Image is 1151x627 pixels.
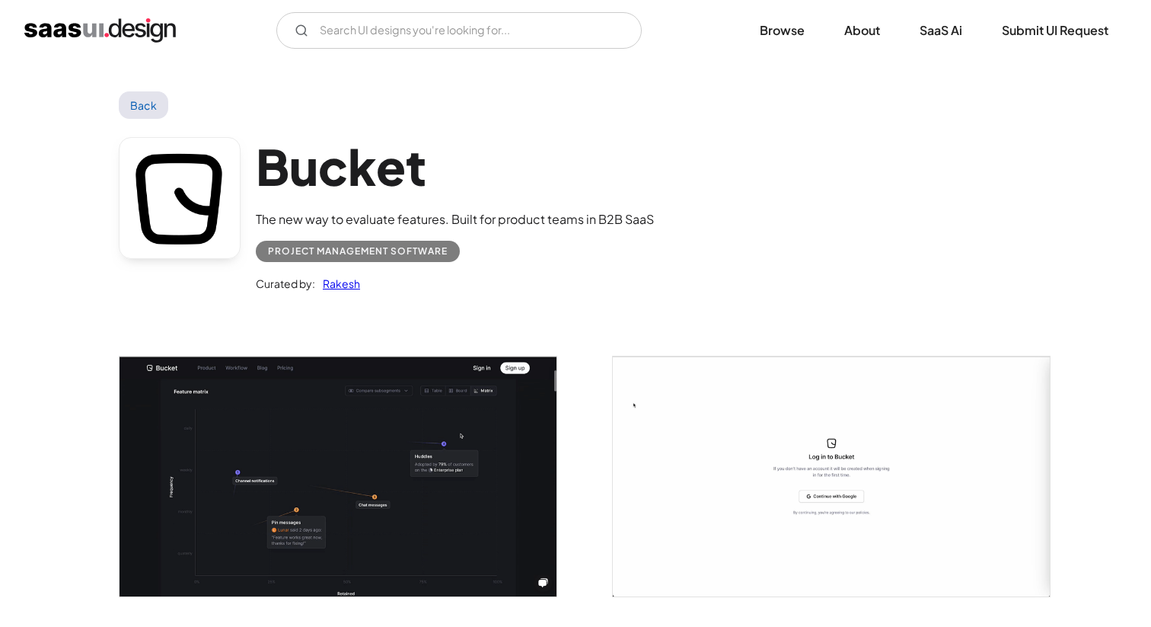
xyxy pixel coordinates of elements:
[741,14,823,47] a: Browse
[268,242,448,261] div: Project Management Software
[120,357,556,596] img: 65b73cfd80c184325a7c3f91_bucket%20Home%20Screen.png
[24,18,176,43] a: home
[613,357,1050,596] a: open lightbox
[276,12,642,49] form: Email Form
[256,210,654,229] div: The new way to evaluate features. Built for product teams in B2B SaaS
[613,357,1050,596] img: 65b73cfc7771d0b8c89ad3ef_bucket%20Login%20screen.png
[901,14,980,47] a: SaaS Ai
[256,137,654,196] h1: Bucket
[119,91,168,119] a: Back
[315,274,360,293] a: Rakesh
[826,14,898,47] a: About
[256,274,315,293] div: Curated by:
[984,14,1127,47] a: Submit UI Request
[276,12,642,49] input: Search UI designs you're looking for...
[120,357,556,596] a: open lightbox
